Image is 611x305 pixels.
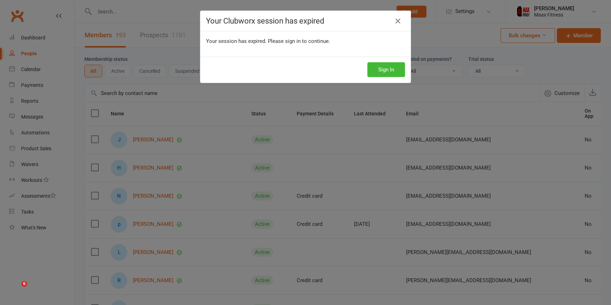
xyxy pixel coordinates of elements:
h4: Your Clubworx session has expired [206,17,405,25]
iframe: Intercom live chat [7,281,24,298]
button: Sign In [367,62,405,77]
span: 6 [21,281,27,287]
span: Your session has expired. Please sign in to continue. [206,38,330,44]
a: Close [392,15,404,27]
